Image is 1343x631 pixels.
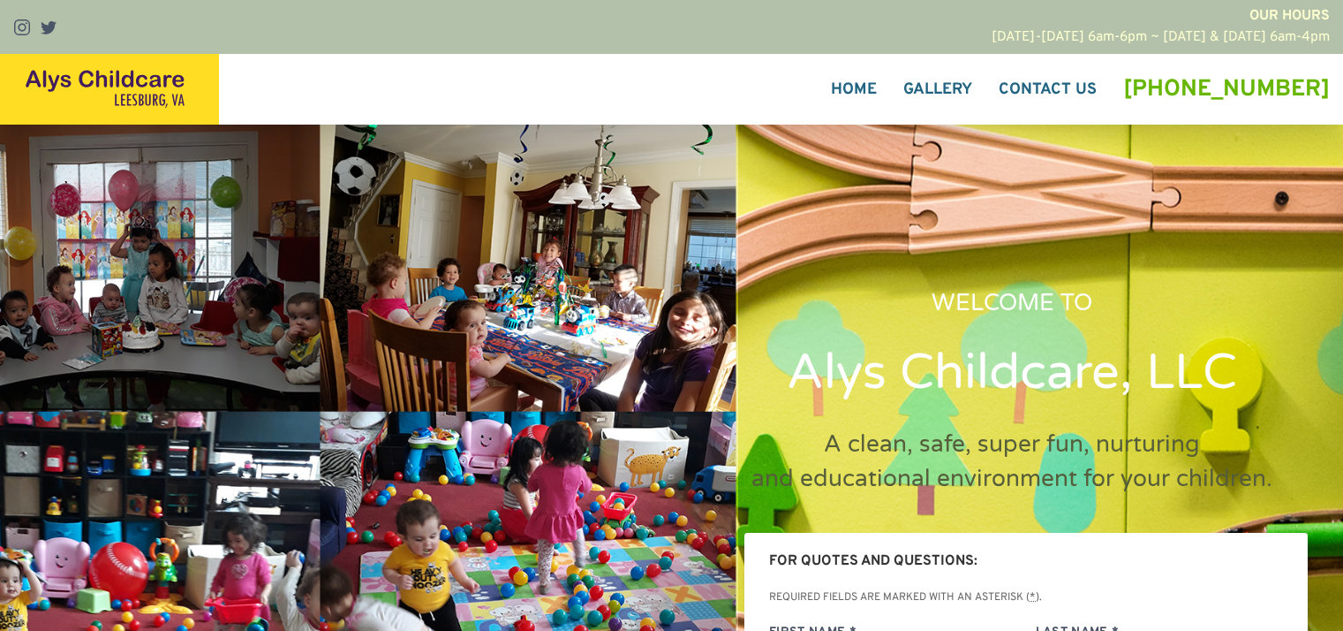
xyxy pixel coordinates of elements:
[1123,75,1330,104] a: [PHONE_NUMBER]
[1030,590,1036,604] abbr: required
[890,54,985,125] a: Gallery
[769,589,1283,605] p: Required fields are marked with an asterisk ( ).
[769,551,1283,571] h5: For Quotes and Questions:
[985,54,1110,125] a: Contact Us
[751,290,1272,318] h1: Welcome to
[1249,7,1330,25] strong: Our Hours
[992,28,1330,46] span: [DATE]-[DATE] 6am-6pm ~ [DATE] & [DATE] 6am-4pm
[751,336,1272,410] p: Alys Childcare, LLC
[751,428,1272,498] p: A clean, safe, super fun, nurturing and educational environment for your children.
[818,54,890,125] a: Home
